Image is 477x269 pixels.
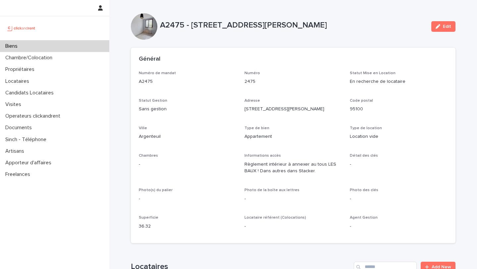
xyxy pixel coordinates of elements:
[139,133,237,140] p: Argenteuil
[350,71,396,75] span: Statut Mise en Location
[3,43,23,49] p: Biens
[244,78,342,85] p: 2475
[139,78,237,85] p: A2475
[160,21,426,30] p: A2475 - [STREET_ADDRESS][PERSON_NAME]
[244,71,260,75] span: Numéro
[139,154,158,158] span: Chambres
[244,216,306,220] span: Locataire référent (Colocations)
[244,133,342,140] p: Appartement
[3,125,37,131] p: Documents
[3,66,40,73] p: Propriétaires
[3,171,35,178] p: Freelances
[350,216,378,220] span: Agent Gestion
[244,188,299,192] span: Photo de la boîte aux lettres
[139,71,176,75] span: Numéro de mandat
[139,195,237,202] p: -
[3,113,66,119] p: Operateurs clickandrent
[3,160,57,166] p: Apporteur d'affaires
[139,161,237,168] p: -
[244,126,269,130] span: Type de bien
[350,161,448,168] p: -
[350,106,448,113] p: 95100
[443,24,451,29] span: Edit
[350,133,448,140] p: Location vide
[244,154,281,158] span: Informations accès
[244,106,342,113] p: [STREET_ADDRESS][PERSON_NAME]
[350,126,382,130] span: Type de location
[350,195,448,202] p: -
[3,55,58,61] p: Chambre/Colocation
[350,223,448,230] p: -
[244,99,260,103] span: Adresse
[139,223,237,230] p: 36.32
[139,216,158,220] span: Superficie
[3,148,29,154] p: Artisans
[244,195,342,202] p: -
[3,90,59,96] p: Candidats Locataires
[139,126,147,130] span: Ville
[5,22,37,35] img: UCB0brd3T0yccxBKYDjQ
[244,161,342,175] p: Règlement intérieur à annexer au tous LES BAUX ! Dans autres dans Stacker.
[350,78,448,85] p: En recherche de locataire
[350,154,378,158] span: Détail des clés
[431,21,455,32] button: Edit
[350,99,373,103] span: Code postal
[139,188,173,192] span: Photo(s) du palier
[3,101,26,108] p: Visites
[139,56,160,63] h2: Général
[139,99,167,103] span: Statut Gestion
[139,106,237,113] p: Sans gestion
[350,188,378,192] span: Photo des clés
[244,223,342,230] p: -
[3,78,34,84] p: Locataires
[3,136,52,143] p: Sinch - Téléphone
